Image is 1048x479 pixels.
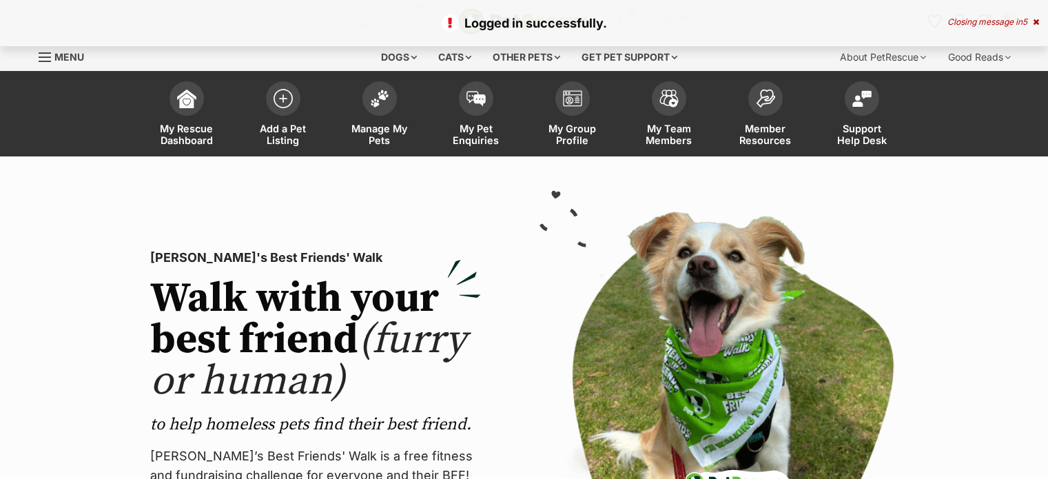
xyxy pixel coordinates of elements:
[734,123,797,146] span: Member Resources
[371,43,427,71] div: Dogs
[428,74,524,156] a: My Pet Enquiries
[717,74,814,156] a: Member Resources
[483,43,570,71] div: Other pets
[177,89,196,108] img: dashboard-icon-eb2f2d2d3e046f16d808141f083e7271f6b2e854fb5c12c21221c1fb7104beca.svg
[138,74,235,156] a: My Rescue Dashboard
[429,43,481,71] div: Cats
[274,89,293,108] img: add-pet-listing-icon-0afa8454b4691262ce3f59096e99ab1cd57d4a30225e0717b998d2c9b9846f56.svg
[542,123,604,146] span: My Group Profile
[938,43,1020,71] div: Good Reads
[150,414,481,436] p: to help homeless pets find their best friend.
[831,123,893,146] span: Support Help Desk
[852,90,872,107] img: help-desk-icon-fdf02630f3aa405de69fd3d07c3f3aa587a6932b1a1747fa1d2bba05be0121f9.svg
[638,123,700,146] span: My Team Members
[156,123,218,146] span: My Rescue Dashboard
[621,74,717,156] a: My Team Members
[39,43,94,68] a: Menu
[445,123,507,146] span: My Pet Enquiries
[331,74,428,156] a: Manage My Pets
[150,314,466,407] span: (furry or human)
[150,248,481,267] p: [PERSON_NAME]'s Best Friends' Walk
[572,43,687,71] div: Get pet support
[830,43,936,71] div: About PetRescue
[814,74,910,156] a: Support Help Desk
[54,51,84,63] span: Menu
[349,123,411,146] span: Manage My Pets
[466,91,486,106] img: pet-enquiries-icon-7e3ad2cf08bfb03b45e93fb7055b45f3efa6380592205ae92323e6603595dc1f.svg
[756,89,775,108] img: member-resources-icon-8e73f808a243e03378d46382f2149f9095a855e16c252ad45f914b54edf8863c.svg
[370,90,389,108] img: manage-my-pets-icon-02211641906a0b7f246fdf0571729dbe1e7629f14944591b6c1af311fb30b64b.svg
[524,74,621,156] a: My Group Profile
[150,278,481,402] h2: Walk with your best friend
[235,74,331,156] a: Add a Pet Listing
[659,90,679,108] img: team-members-icon-5396bd8760b3fe7c0b43da4ab00e1e3bb1a5d9ba89233759b79545d2d3fc5d0d.svg
[252,123,314,146] span: Add a Pet Listing
[563,90,582,107] img: group-profile-icon-3fa3cf56718a62981997c0bc7e787c4b2cf8bcc04b72c1350f741eb67cf2f40e.svg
